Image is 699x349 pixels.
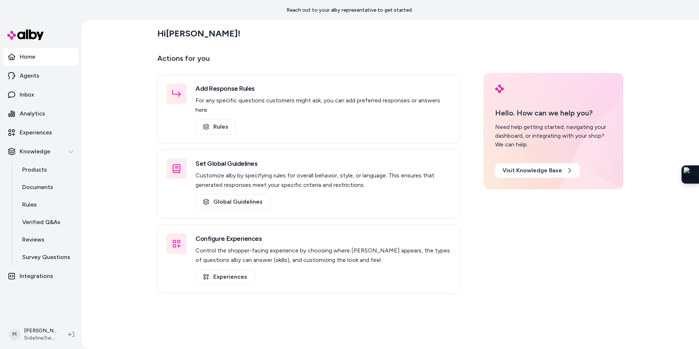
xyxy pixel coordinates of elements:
[157,28,240,39] h2: Hi [PERSON_NAME] !
[3,48,79,66] a: Home
[3,67,79,85] a: Agents
[20,272,53,281] p: Integrations
[24,327,57,334] p: [PERSON_NAME]
[20,128,52,137] p: Experiences
[196,234,451,244] h3: Configure Experiences
[15,161,79,179] a: Products
[196,171,451,190] p: Customize alby by specifying rules for overall behavior, style, or language. This ensures that ge...
[15,248,79,266] a: Survey Questions
[24,334,57,342] span: SidelineSwap
[3,86,79,103] a: Inbox
[22,165,47,174] p: Products
[22,235,44,244] p: Reviews
[15,179,79,196] a: Documents
[20,90,34,99] p: Inbox
[3,124,79,141] a: Experiences
[15,231,79,248] a: Reviews
[196,269,255,285] a: Experiences
[7,30,44,40] img: alby Logo
[20,52,35,61] p: Home
[3,267,79,285] a: Integrations
[196,119,236,134] a: Rules
[22,200,37,209] p: Rules
[287,7,413,14] p: Reach out to your alby representative to get started.
[684,167,697,182] img: Extension Icon
[22,183,53,192] p: Documents
[196,96,451,115] p: For any specific questions customers might ask, you can add preferred responses or answers here.
[3,143,79,160] button: Knowledge
[4,323,63,346] button: M[PERSON_NAME]SidelineSwap
[196,158,451,169] h3: Set Global Guidelines
[15,213,79,231] a: Verified Q&As
[196,83,451,94] h3: Add Response Rules
[20,147,50,156] p: Knowledge
[495,107,612,118] p: Hello. How can we help you?
[22,253,70,262] p: Survey Questions
[3,105,79,122] a: Analytics
[196,246,451,265] p: Control the shopper-facing experience by choosing where [PERSON_NAME] appears, the types of quest...
[20,109,45,118] p: Analytics
[20,71,39,80] p: Agents
[495,163,580,178] a: Visit Knowledge Base
[495,85,504,93] img: alby Logo
[495,123,612,149] div: Need help getting started, navigating your dashboard, or integrating with your shop? We can help.
[196,194,270,209] a: Global Guidelines
[22,218,60,227] p: Verified Q&As
[157,52,460,70] p: Actions for you
[15,196,79,213] a: Rules
[9,329,20,340] span: M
